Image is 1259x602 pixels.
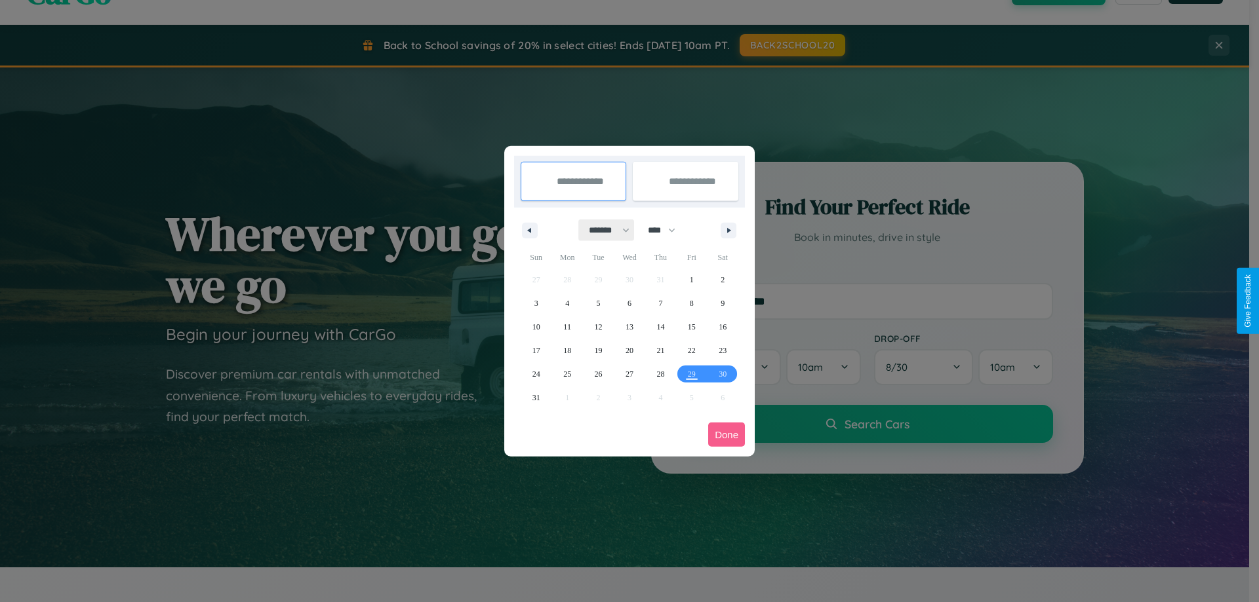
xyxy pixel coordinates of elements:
[676,315,707,339] button: 15
[583,315,614,339] button: 12
[595,339,603,362] span: 19
[719,315,727,339] span: 16
[521,247,551,268] span: Sun
[614,339,645,362] button: 20
[563,362,571,386] span: 25
[563,315,571,339] span: 11
[595,362,603,386] span: 26
[583,292,614,315] button: 5
[645,292,676,315] button: 7
[708,315,738,339] button: 16
[521,386,551,409] button: 31
[676,339,707,362] button: 22
[551,315,582,339] button: 11
[626,362,633,386] span: 27
[521,339,551,362] button: 17
[583,362,614,386] button: 26
[721,292,725,315] span: 9
[532,315,540,339] span: 10
[565,292,569,315] span: 4
[658,292,662,315] span: 7
[708,339,738,362] button: 23
[595,315,603,339] span: 12
[656,315,664,339] span: 14
[688,315,696,339] span: 15
[688,339,696,362] span: 22
[690,292,694,315] span: 8
[690,268,694,292] span: 1
[1243,274,1252,328] div: Give Feedback
[708,362,738,386] button: 30
[645,362,676,386] button: 28
[532,386,540,409] span: 31
[583,339,614,362] button: 19
[551,339,582,362] button: 18
[676,268,707,292] button: 1
[551,292,582,315] button: 4
[521,292,551,315] button: 3
[534,292,538,315] span: 3
[532,339,540,362] span: 17
[708,292,738,315] button: 9
[583,247,614,268] span: Tue
[708,268,738,292] button: 2
[614,315,645,339] button: 13
[688,362,696,386] span: 29
[626,315,633,339] span: 13
[551,362,582,386] button: 25
[676,362,707,386] button: 29
[626,339,633,362] span: 20
[645,247,676,268] span: Thu
[719,339,727,362] span: 23
[551,247,582,268] span: Mon
[721,268,725,292] span: 2
[719,362,727,386] span: 30
[656,362,664,386] span: 28
[645,315,676,339] button: 14
[628,292,631,315] span: 6
[676,292,707,315] button: 8
[521,362,551,386] button: 24
[708,423,745,447] button: Done
[656,339,664,362] span: 21
[563,339,571,362] span: 18
[614,247,645,268] span: Wed
[614,362,645,386] button: 27
[614,292,645,315] button: 6
[597,292,601,315] span: 5
[645,339,676,362] button: 21
[676,247,707,268] span: Fri
[521,315,551,339] button: 10
[708,247,738,268] span: Sat
[532,362,540,386] span: 24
